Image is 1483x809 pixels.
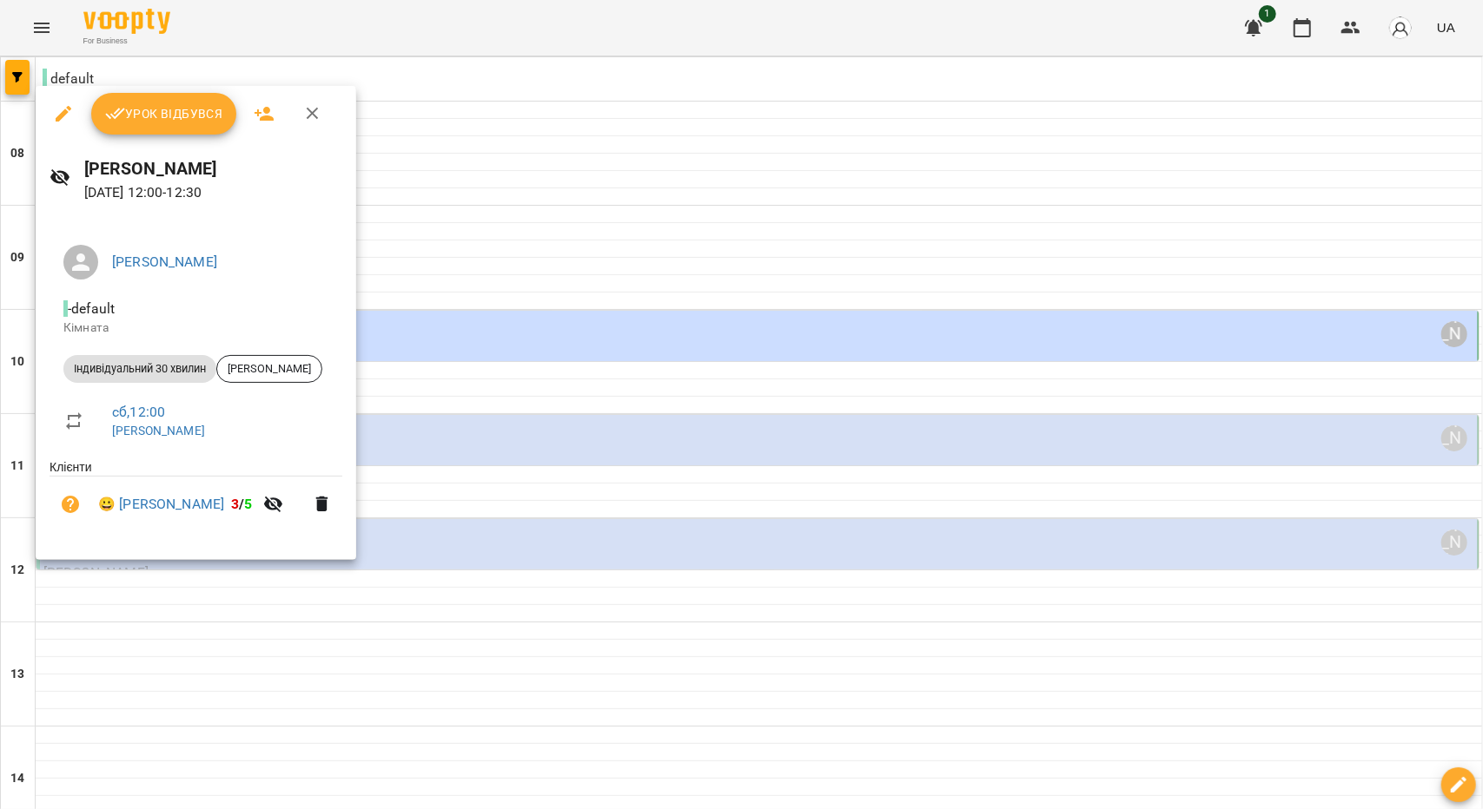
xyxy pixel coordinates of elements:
p: Кімната [63,319,328,337]
a: [PERSON_NAME] [112,253,217,270]
span: [PERSON_NAME] [217,361,321,377]
span: 3 [231,496,239,512]
p: [DATE] 12:00 - 12:30 [84,182,343,203]
button: Візит ще не сплачено. Додати оплату? [50,483,91,525]
span: 5 [245,496,253,512]
a: сб , 12:00 [112,404,165,420]
span: - default [63,300,118,317]
b: / [231,496,252,512]
span: Урок відбувся [105,103,223,124]
button: Урок відбувся [91,93,237,135]
ul: Клієнти [50,458,342,539]
div: [PERSON_NAME] [216,355,322,383]
a: 😀 [PERSON_NAME] [98,494,224,515]
span: Індивідуальний 30 хвилин [63,361,216,377]
h6: [PERSON_NAME] [84,155,343,182]
a: [PERSON_NAME] [112,424,205,437]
